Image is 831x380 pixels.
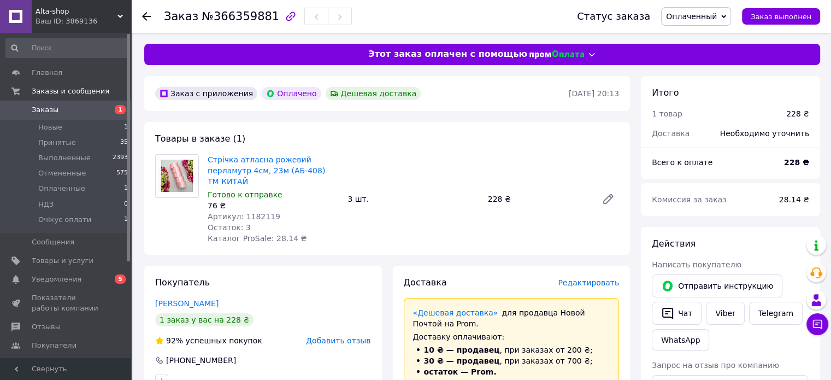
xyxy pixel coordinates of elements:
span: Выполненные [38,153,91,163]
a: [PERSON_NAME] [155,299,219,308]
span: 30 ₴ — продавец [424,356,500,365]
span: 2393 [113,153,128,163]
span: Оплаченный [666,12,717,21]
div: Заказ с приложения [155,87,257,100]
div: Ваш ID: 3869136 [36,16,131,26]
span: НДЗ [38,200,54,209]
span: Заказ выполнен [751,13,811,21]
span: 575 [116,168,128,178]
a: «Дешевая доставка» [413,308,498,317]
span: Сообщения [32,237,74,247]
span: Добавить отзыв [306,336,370,345]
span: Принятые [38,138,76,148]
button: Заказ выполнен [742,8,820,25]
span: Покупатель [155,277,210,288]
span: Показатели работы компании [32,293,101,313]
span: Товары и услуги [32,256,93,266]
button: Отправить инструкцию [652,274,782,297]
a: WhatsApp [652,329,709,351]
img: Стрічка атласна рожевий перламутр 4см, 23м (АБ-408) ТМ КИТАЙ [156,160,198,192]
a: Telegram [749,302,803,325]
span: Доставка [404,277,447,288]
div: успешных покупок [155,335,262,346]
span: Остаток: 3 [208,223,251,232]
div: 228 ₴ [484,191,593,207]
div: 3 шт. [343,191,483,207]
button: Чат [652,302,702,325]
span: 1 [124,184,128,194]
span: Этот заказ оплачен с помощью [368,48,527,61]
span: №366359881 [202,10,279,23]
span: Оплаченные [38,184,85,194]
span: Alta-shop [36,7,117,16]
span: Каталог ProSale: 28.14 ₴ [208,234,307,243]
div: Статус заказа [577,11,650,22]
div: 76 ₴ [208,200,339,211]
a: Viber [706,302,744,325]
span: Отзывы [32,322,61,332]
div: 228 ₴ [786,108,809,119]
span: Готово к отправке [208,190,282,199]
div: Дешевая доставка [326,87,421,100]
span: 35 [120,138,128,148]
span: Написать покупателю [652,260,741,269]
span: Комиссия за заказ [652,195,727,204]
span: 92% [166,336,183,345]
span: Всего к оплате [652,158,712,167]
div: Доставку оплачивают: [413,331,610,342]
span: Уведомления [32,274,81,284]
span: Очікує оплати [38,215,91,225]
span: 0 [124,200,128,209]
span: 1 товар [652,109,682,118]
div: Необходимо уточнить [714,121,816,145]
a: Стрічка атласна рожевий перламутр 4см, 23м (АБ-408) ТМ КИТАЙ [208,155,325,186]
span: Заказ [164,10,198,23]
div: Оплачено [262,87,321,100]
span: 10 ₴ — продавец [424,346,500,354]
span: Редактировать [558,278,619,287]
span: Доставка [652,129,689,138]
span: остаток — Prom. [424,367,497,376]
span: Новые [38,122,62,132]
span: Запрос на отзыв про компанию [652,361,779,370]
span: Покупатели [32,341,76,350]
span: 28.14 ₴ [779,195,809,204]
span: 1 [124,215,128,225]
li: , при заказах от 700 ₴; [413,355,610,366]
span: Итого [652,87,679,98]
div: 1 заказ у вас на 228 ₴ [155,313,254,326]
div: Вернуться назад [142,11,151,22]
span: Товары в заказе (1) [155,133,245,144]
b: 228 ₴ [784,158,809,167]
span: Заказы и сообщения [32,86,109,96]
a: Редактировать [597,188,619,210]
li: , при заказах от 200 ₴; [413,344,610,355]
span: Заказы [32,105,58,115]
span: 1 [124,122,128,132]
span: 1 [115,105,126,114]
input: Поиск [5,38,129,58]
span: 5 [115,274,126,284]
span: Главная [32,68,62,78]
div: [PHONE_NUMBER] [165,355,237,366]
span: Отмененные [38,168,86,178]
div: для продавца Новой Почтой на Prom. [413,307,610,329]
span: Артикул: 1182119 [208,212,280,221]
button: Чат с покупателем [806,313,828,335]
span: Действия [652,238,696,249]
time: [DATE] 20:13 [569,89,619,98]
